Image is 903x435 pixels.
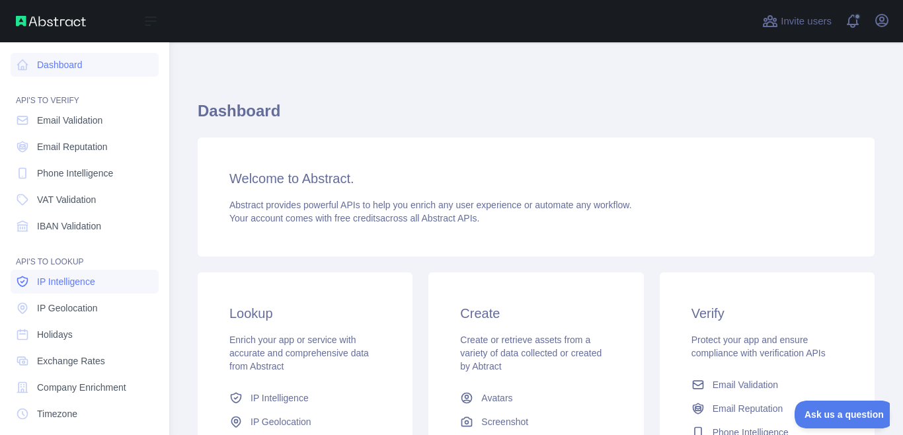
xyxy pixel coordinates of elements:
a: IBAN Validation [11,214,159,238]
a: VAT Validation [11,188,159,212]
img: Abstract API [16,16,86,26]
a: IP Intelligence [224,386,386,410]
a: Avatars [455,386,617,410]
a: Timezone [11,402,159,426]
a: Holidays [11,323,159,346]
span: Avatars [481,391,512,405]
button: Invite users [760,11,834,32]
a: Email Reputation [686,397,848,420]
span: Exchange Rates [37,354,105,368]
span: Holidays [37,328,73,341]
a: Email Reputation [11,135,159,159]
span: IP Intelligence [37,275,95,288]
a: Email Validation [11,108,159,132]
span: Email Validation [713,378,778,391]
a: IP Geolocation [11,296,159,320]
h3: Verify [691,304,843,323]
span: Company Enrichment [37,381,126,394]
a: Dashboard [11,53,159,77]
span: Email Reputation [37,140,108,153]
span: IBAN Validation [37,219,101,233]
a: Email Validation [686,373,848,397]
span: Enrich your app or service with accurate and comprehensive data from Abstract [229,335,369,372]
a: IP Geolocation [224,410,386,434]
a: Phone Intelligence [11,161,159,185]
span: Create or retrieve assets from a variety of data collected or created by Abtract [460,335,602,372]
span: free credits [334,213,380,223]
div: API'S TO LOOKUP [11,241,159,267]
a: IP Intelligence [11,270,159,294]
h3: Create [460,304,611,323]
span: Phone Intelligence [37,167,113,180]
span: Protect your app and ensure compliance with verification APIs [691,335,826,358]
a: Screenshot [455,410,617,434]
span: Timezone [37,407,77,420]
span: IP Geolocation [251,415,311,428]
iframe: Toggle Customer Support [795,401,890,428]
span: Screenshot [481,415,528,428]
span: Abstract provides powerful APIs to help you enrich any user experience or automate any workflow. [229,200,632,210]
h1: Dashboard [198,100,875,132]
span: Email Validation [37,114,102,127]
div: API'S TO VERIFY [11,79,159,106]
span: Your account comes with across all Abstract APIs. [229,213,479,223]
h3: Lookup [229,304,381,323]
span: IP Geolocation [37,301,98,315]
span: Invite users [781,14,832,29]
a: Company Enrichment [11,376,159,399]
span: Email Reputation [713,402,783,415]
span: VAT Validation [37,193,96,206]
a: Exchange Rates [11,349,159,373]
span: IP Intelligence [251,391,309,405]
h3: Welcome to Abstract. [229,169,843,188]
